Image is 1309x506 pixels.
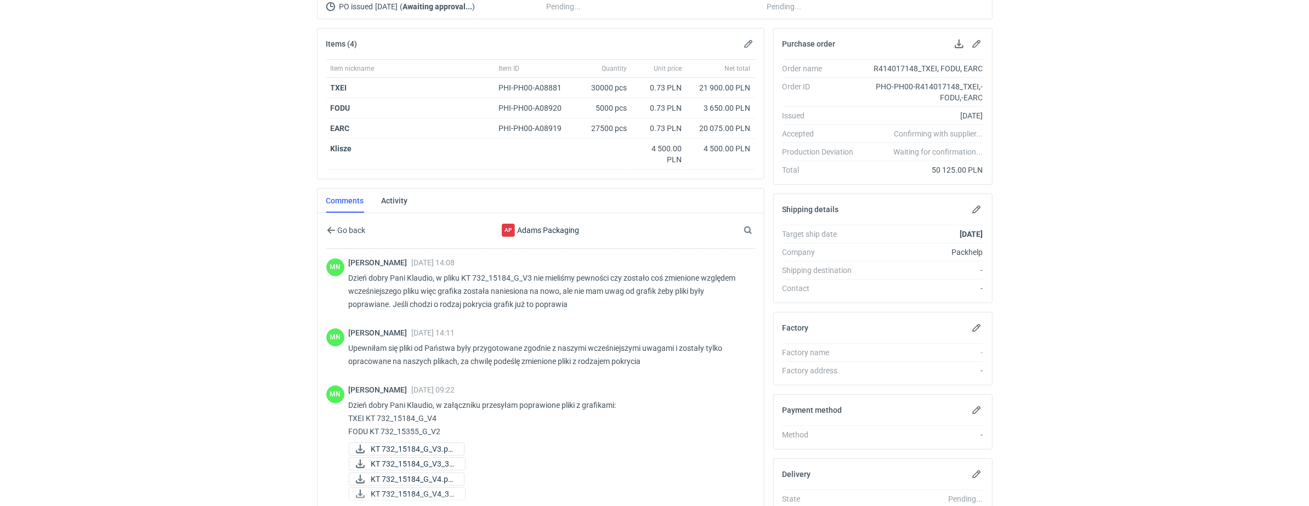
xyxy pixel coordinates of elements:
[783,164,863,175] div: Total
[691,123,751,134] div: 20 075.00 PLN
[326,224,366,237] button: Go back
[371,488,456,500] span: KT 732_15184_G_V4_3D...
[412,328,455,337] span: [DATE] 14:11
[577,98,632,118] div: 5000 pcs
[783,283,863,294] div: Contact
[636,143,682,165] div: 4 500.00 PLN
[970,203,983,216] button: Edit shipping details
[863,63,983,74] div: R414017148_TXEI, FODU, EARC
[602,64,627,73] span: Quantity
[783,493,863,504] div: State
[970,468,983,481] button: Edit delivery details
[970,403,983,417] button: Edit payment method
[863,365,983,376] div: -
[349,487,466,501] a: KT 732_15184_G_V4_3D...
[863,81,983,103] div: PHO-PH00-R414017148_TXEI,-FODU,-EARC
[863,265,983,276] div: -
[349,271,746,311] p: Dzień dobry Pani Klaudio, w pliku KT 732_15184_G_V3 nie mieliśmy pewności czy zostało coś zmienio...
[499,103,573,113] div: PHI-PH00-A08920
[326,189,364,213] a: Comments
[499,123,573,134] div: PHI-PH00-A08919
[331,83,347,92] a: TXEI
[326,39,358,48] h2: Items (4)
[863,429,983,440] div: -
[326,385,344,403] figcaption: MN
[783,39,836,48] h2: Purchase order
[863,110,983,121] div: [DATE]
[502,224,515,237] figcaption: AP
[783,229,863,240] div: Target ship date
[349,328,412,337] span: [PERSON_NAME]
[725,64,751,73] span: Net total
[331,144,352,153] strong: Klisze
[450,224,630,237] div: Adams Packaging
[783,110,863,121] div: Issued
[893,146,983,157] em: Waiting for confirmation...
[577,118,632,139] div: 27500 pcs
[349,442,464,456] a: KT 732_15184_G_V3.pd...
[863,164,983,175] div: 50 125.00 PLN
[371,443,455,455] span: KT 732_15184_G_V3.pd...
[783,265,863,276] div: Shipping destination
[382,189,408,213] a: Activity
[970,321,983,334] button: Edit factory details
[473,2,475,11] span: )
[783,429,863,440] div: Method
[783,470,811,479] h2: Delivery
[331,104,350,112] a: FODU
[349,442,458,456] div: KT 732_15184_G_V3.pdf
[742,37,755,50] button: Edit items
[412,258,455,267] span: [DATE] 14:08
[783,365,863,376] div: Factory address
[499,82,573,93] div: PHI-PH00-A08881
[636,123,682,134] div: 0.73 PLN
[691,82,751,93] div: 21 900.00 PLN
[371,458,456,470] span: KT 732_15184_G_V3_3D...
[577,78,632,98] div: 30000 pcs
[691,103,751,113] div: 3 650.00 PLN
[336,226,366,234] span: Go back
[783,406,842,414] h2: Payment method
[349,457,466,470] a: KT 732_15184_G_V3_3D...
[863,283,983,294] div: -
[412,385,455,394] span: [DATE] 09:22
[400,2,403,11] span: (
[783,205,839,214] h2: Shipping details
[654,64,682,73] span: Unit price
[349,342,746,368] p: Upewniłam się pliki od Państwa były przygotowane zgodnie z naszymi wcześniejszymi uwagami i zosta...
[783,63,863,74] div: Order name
[331,124,350,133] a: EARC
[331,64,375,73] span: Item nickname
[349,385,412,394] span: [PERSON_NAME]
[371,473,455,485] span: KT 732_15184_G_V4.pd...
[783,247,863,258] div: Company
[863,247,983,258] div: Packhelp
[691,143,751,154] div: 4 500.00 PLN
[636,82,682,93] div: 0.73 PLN
[326,258,344,276] div: Małgorzata Nowotna
[326,328,344,346] figcaption: MN
[783,146,863,157] div: Production Deviation
[349,473,458,486] div: KT 732_15184_G_V4.pdf
[960,230,983,238] strong: [DATE]
[349,258,412,267] span: [PERSON_NAME]
[326,385,344,403] div: Małgorzata Nowotna
[326,258,344,276] figcaption: MN
[326,328,344,346] div: Małgorzata Nowotna
[948,494,983,503] em: Pending...
[636,103,682,113] div: 0.73 PLN
[349,399,746,438] p: Dzień dobry Pani Klaudio, w załączniku przesyłam poprawione pliki z grafikami: TXEI KT 732_15184_...
[783,323,809,332] h2: Factory
[783,347,863,358] div: Factory name
[783,81,863,103] div: Order ID
[863,347,983,358] div: -
[894,129,983,138] em: Confirming with supplier...
[502,224,515,237] div: Adams Packaging
[349,457,458,470] div: KT 732_15184_G_V3_3D.JPG
[349,473,464,486] a: KT 732_15184_G_V4.pd...
[970,37,983,50] button: Edit purchase order
[349,487,458,501] div: KT 732_15184_G_V4_3D.JPG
